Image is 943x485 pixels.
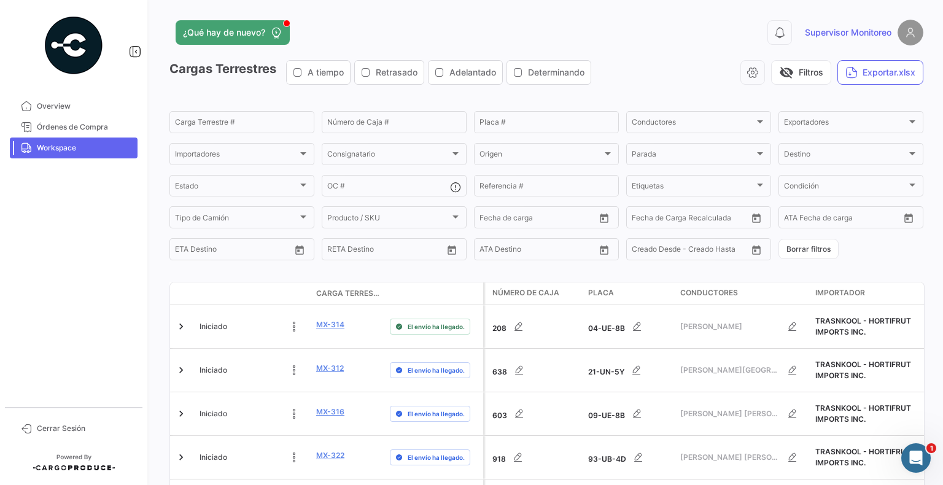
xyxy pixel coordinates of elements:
[37,423,133,434] span: Cerrar Sesión
[747,241,766,259] button: Open calendar
[10,117,138,138] a: Órdenes de Compra
[183,26,265,39] span: ¿Qué hay de nuevo?
[632,152,755,160] span: Parada
[680,408,780,419] span: [PERSON_NAME] [PERSON_NAME]
[327,247,349,255] input: Desde
[810,282,921,305] datatable-header-cell: Importador
[316,319,344,330] a: MX-314
[899,209,918,227] button: Open calendar
[492,445,578,470] div: 918
[662,215,718,223] input: Hasta
[327,152,450,160] span: Consignatario
[588,402,670,426] div: 09-UE-8B
[507,61,591,84] button: Determinando
[200,408,227,419] span: Iniciado
[316,450,344,461] a: MX-322
[898,20,923,45] img: placeholder-user.png
[10,96,138,117] a: Overview
[926,443,936,453] span: 1
[37,122,133,133] span: Órdenes de Compra
[176,20,290,45] button: ¿Qué hay de nuevo?
[492,287,559,298] span: Número de Caja
[316,406,344,417] a: MX-316
[632,184,755,192] span: Etiquetas
[784,184,907,192] span: Condición
[175,320,187,333] a: Expand/Collapse Row
[200,321,227,332] span: Iniciado
[175,408,187,420] a: Expand/Collapse Row
[784,120,907,128] span: Exportadores
[200,365,227,376] span: Iniciado
[358,247,413,255] input: Hasta
[408,452,465,462] span: El envío ha llegado.
[528,66,584,79] span: Determinando
[680,452,780,463] span: [PERSON_NAME] [PERSON_NAME]
[408,322,465,332] span: El envío ha llegado.
[815,360,911,380] span: TRASNKOOL - HORTIFRUT IMPORTS INC.
[376,66,417,79] span: Retrasado
[595,241,613,259] button: Open calendar
[10,138,138,158] a: Workspace
[779,65,794,80] span: visibility_off
[175,364,187,376] a: Expand/Collapse Row
[784,215,821,223] input: ATA Desde
[175,451,187,464] a: Expand/Collapse Row
[805,26,891,39] span: Supervisor Monitoreo
[206,247,261,255] input: Hasta
[37,101,133,112] span: Overview
[308,66,344,79] span: A tiempo
[901,443,931,473] iframe: Intercom live chat
[443,241,461,259] button: Open calendar
[311,283,385,304] datatable-header-cell: Carga Terrestre #
[689,247,745,255] input: Creado Hasta
[385,289,483,298] datatable-header-cell: Delay Status
[408,409,465,419] span: El envío ha llegado.
[588,445,670,470] div: 93-UB-4D
[479,215,502,223] input: Desde
[316,363,344,374] a: MX-312
[784,152,907,160] span: Destino
[200,452,227,463] span: Iniciado
[747,209,766,227] button: Open calendar
[588,358,670,382] div: 21-UN-5Y
[680,287,738,298] span: Conductores
[287,61,350,84] button: A tiempo
[290,241,309,259] button: Open calendar
[492,314,578,339] div: 208
[479,152,602,160] span: Origen
[479,247,517,255] input: ATA Desde
[327,215,450,223] span: Producto / SKU
[169,60,595,85] h3: Cargas Terrestres
[316,288,380,299] span: Carga Terrestre #
[771,60,831,85] button: visibility_offFiltros
[492,402,578,426] div: 603
[680,365,780,376] span: [PERSON_NAME][GEOGRAPHIC_DATA]
[588,287,614,298] span: Placa
[510,215,565,223] input: Hasta
[408,365,465,375] span: El envío ha llegado.
[815,287,865,298] span: Importador
[815,447,911,467] span: TRASNKOOL - HORTIFRUT IMPORTS INC.
[485,282,583,305] datatable-header-cell: Número de Caja
[830,215,885,223] input: ATA Hasta
[588,314,670,339] div: 04-UE-8B
[583,282,675,305] datatable-header-cell: Placa
[449,66,496,79] span: Adelantado
[175,247,197,255] input: Desde
[632,215,654,223] input: Desde
[595,209,613,227] button: Open calendar
[355,61,424,84] button: Retrasado
[195,289,311,298] datatable-header-cell: Estado
[632,120,755,128] span: Conductores
[175,152,298,160] span: Importadores
[675,282,810,305] datatable-header-cell: Conductores
[837,60,923,85] button: Exportar.xlsx
[37,142,133,153] span: Workspace
[680,321,780,332] span: [PERSON_NAME]
[815,403,911,424] span: TRASNKOOL - HORTIFRUT IMPORTS INC.
[175,184,298,192] span: Estado
[175,215,298,223] span: Tipo de Camión
[815,316,911,336] span: TRASNKOOL - HORTIFRUT IMPORTS INC.
[429,61,502,84] button: Adelantado
[632,247,681,255] input: Creado Desde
